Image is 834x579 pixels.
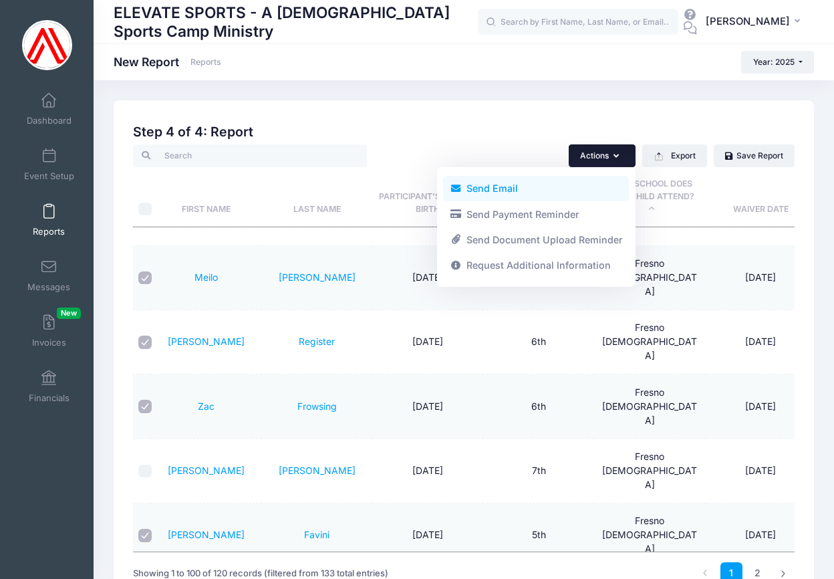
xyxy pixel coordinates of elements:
[483,310,594,374] td: 6th
[706,14,790,29] span: [PERSON_NAME]
[33,226,65,237] span: Reports
[27,115,72,126] span: Dashboard
[443,227,629,253] a: Send Document Upload Reminder
[168,465,245,476] a: [PERSON_NAME]
[297,400,337,412] a: Frowsing
[594,310,705,374] td: Fresno [DEMOGRAPHIC_DATA]
[594,246,705,310] td: Fresno [DEMOGRAPHIC_DATA]
[714,144,795,167] a: Save Report
[168,529,245,540] a: [PERSON_NAME]
[17,197,81,243] a: Reports
[753,57,795,67] span: Year: 2025
[594,167,705,227] th: What school does your child attend?: activate to sort column descending
[24,170,74,182] span: Event Setup
[594,503,705,568] td: Fresno [DEMOGRAPHIC_DATA]
[299,336,335,347] a: Register
[483,503,594,568] td: 5th
[483,374,594,439] td: 6th
[133,124,795,140] h2: Step 4 of 4: Report
[705,167,816,227] th: Waiver Date: activate to sort column ascending
[168,336,245,347] a: [PERSON_NAME]
[29,392,69,404] span: Financials
[412,400,443,412] span: [DATE]
[114,1,478,42] h1: ELEVATE SPORTS - A [DEMOGRAPHIC_DATA] Sports Camp Ministry
[569,144,636,167] button: Actions
[412,465,443,476] span: [DATE]
[412,336,443,347] span: [DATE]
[443,176,629,201] a: Send Email
[705,310,816,374] td: [DATE]
[150,167,261,227] th: First Name: activate to sort column ascending
[279,271,356,283] a: [PERSON_NAME]
[412,271,443,283] span: [DATE]
[705,439,816,503] td: [DATE]
[594,439,705,503] td: Fresno [DEMOGRAPHIC_DATA]
[697,7,814,37] button: [PERSON_NAME]
[741,51,814,74] button: Year: 2025
[133,144,367,167] input: Search
[190,57,221,68] a: Reports
[17,363,81,410] a: Financials
[443,201,629,227] a: Send Payment Reminder
[114,55,221,69] h1: New Report
[705,374,816,439] td: [DATE]
[198,400,215,412] a: Zac
[57,308,81,319] span: New
[261,167,372,227] th: Last Name: activate to sort column ascending
[705,503,816,568] td: [DATE]
[594,374,705,439] td: Fresno [DEMOGRAPHIC_DATA]
[17,252,81,299] a: Messages
[642,144,707,167] button: Export
[483,439,594,503] td: 7th
[27,281,70,293] span: Messages
[443,253,629,278] a: Request Additional Information
[304,529,329,540] a: Favini
[372,167,483,227] th: Participant's Date of Birth: activate to sort column ascending
[412,529,443,540] span: [DATE]
[17,308,81,354] a: InvoicesNew
[194,271,218,283] a: Meilo
[32,337,66,348] span: Invoices
[17,86,81,132] a: Dashboard
[705,246,816,310] td: [DATE]
[17,141,81,188] a: Event Setup
[478,9,678,35] input: Search by First Name, Last Name, or Email...
[22,20,72,70] img: ELEVATE SPORTS - A Christian Sports Camp Ministry
[279,465,356,476] a: [PERSON_NAME]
